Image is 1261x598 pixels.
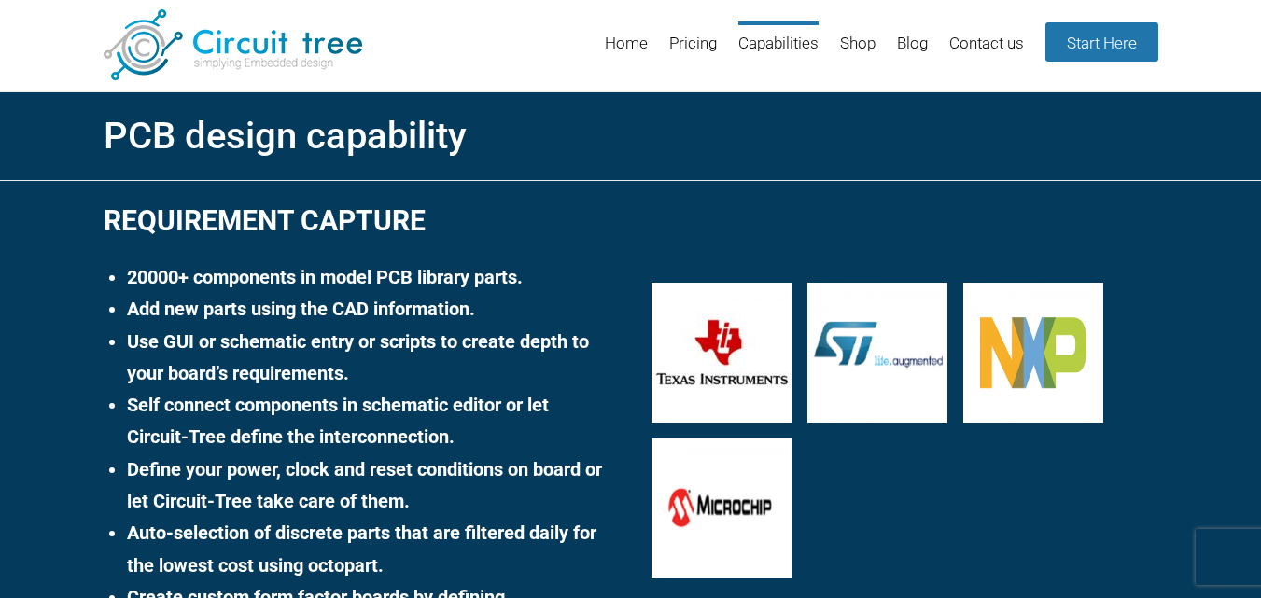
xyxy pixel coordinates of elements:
a: Capabilities [738,21,819,82]
a: Blog [897,21,928,82]
a: Start Here [1045,22,1158,62]
a: Pricing [669,21,717,82]
li: Auto-selection of discrete parts that are filtered daily for the lowest cost using octopart. [127,517,609,581]
a: Shop [840,21,876,82]
li: Self connect components in schematic editor or let Circuit-Tree define the interconnection. [127,389,609,453]
a: Contact us [949,21,1024,82]
li: Add new parts using the CAD information. [127,293,609,325]
li: 20000+ components in model PCB library parts. [127,261,609,293]
li: Define your power, clock and reset conditions on board or let Circuit-Tree take care of them. [127,453,609,518]
h1: PCB design capability [104,108,1158,164]
a: Home [605,21,648,82]
img: Circuit Tree [104,9,362,80]
h2: Requirement Capture [104,197,609,244]
li: Use GUI or schematic entry or scripts to create depth to your board’s requirements. [127,326,609,390]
